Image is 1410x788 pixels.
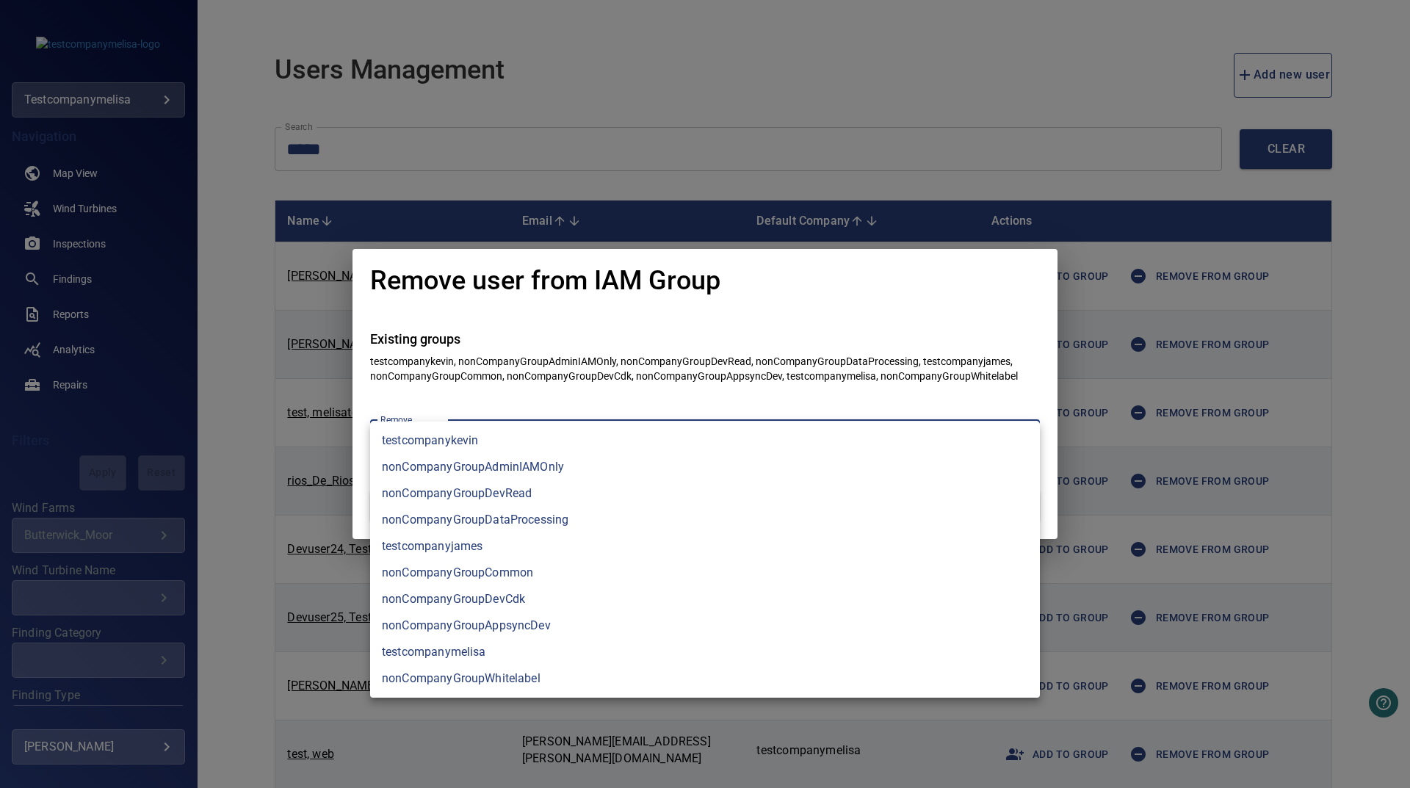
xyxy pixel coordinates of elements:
[370,507,1040,533] li: nonCompanyGroupDataProcessing
[370,427,1040,454] li: testcompanykevin
[370,586,1040,612] li: nonCompanyGroupDevCdk
[370,639,1040,665] li: testcompanymelisa
[370,612,1040,639] li: nonCompanyGroupAppsyncDev
[370,454,1040,480] li: nonCompanyGroupAdminIAMOnly
[370,665,1040,692] li: nonCompanyGroupWhitelabel
[370,533,1040,560] li: testcompanyjames
[370,560,1040,586] li: nonCompanyGroupCommon
[370,480,1040,507] li: nonCompanyGroupDevRead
